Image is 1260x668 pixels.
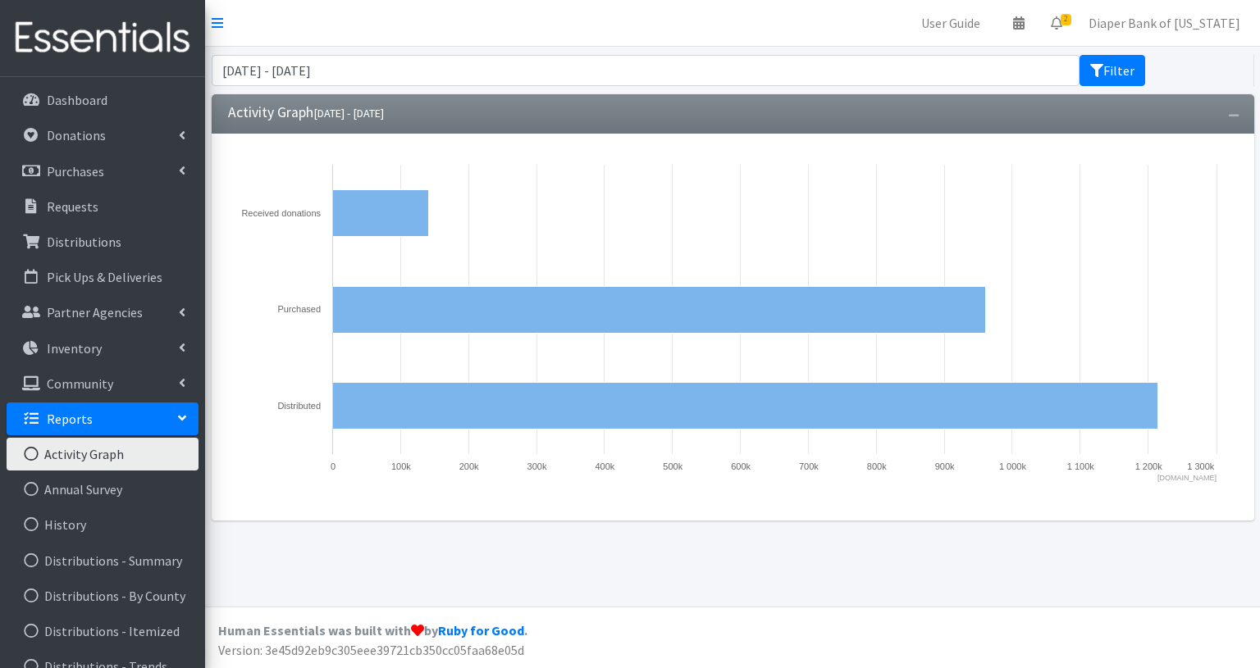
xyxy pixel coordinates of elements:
[663,461,682,471] text: 500k
[934,461,954,471] text: 900k
[7,615,199,648] a: Distributions - Itemized
[459,461,478,471] text: 200k
[438,622,524,638] a: Ruby for Good
[47,375,113,392] p: Community
[1134,461,1162,471] text: 1 200k
[7,508,199,541] a: History
[7,11,199,66] img: HumanEssentials
[47,411,93,427] p: Reports
[7,544,199,577] a: Distributions - Summary
[313,106,384,120] small: [DATE] - [DATE]
[7,261,199,293] a: Pick Ups & Deliveries
[7,296,199,329] a: Partner Agencies
[1187,461,1215,471] text: 1 300k
[1075,7,1253,39] a: Diaper Bank of [US_STATE]
[47,304,143,320] p: Partner Agencies
[277,401,321,411] text: Distributed
[228,104,384,121] h3: Activity Graph
[212,55,1080,86] input: January 1, 2011 - December 31, 2011
[218,642,524,658] span: Version: 3e45d92eb9c305eee39721cb350cc05faa68e05d
[7,190,199,223] a: Requests
[998,461,1026,471] text: 1 000k
[7,367,199,400] a: Community
[47,198,98,215] p: Requests
[1157,474,1216,482] text: [DOMAIN_NAME]
[7,84,199,116] a: Dashboard
[7,155,199,188] a: Purchases
[47,340,102,357] p: Inventory
[47,127,106,143] p: Donations
[798,461,818,471] text: 700k
[1080,55,1145,86] button: Filter
[7,332,199,365] a: Inventory
[527,461,546,471] text: 300k
[7,402,199,435] a: Reports
[595,461,614,471] text: 400k
[47,163,104,179] p: Purchases
[218,622,527,638] strong: Human Essentials was built with by .
[731,461,751,471] text: 600k
[7,225,199,258] a: Distributions
[47,269,162,285] p: Pick Ups & Deliveries
[390,461,410,471] text: 100k
[7,473,199,506] a: Annual Survey
[7,579,199,612] a: Distributions - By County
[908,7,993,39] a: User Guide
[7,438,199,470] a: Activity Graph
[47,234,121,250] p: Distributions
[47,92,107,108] p: Dashboard
[277,304,321,314] text: Purchased
[1038,7,1075,39] a: 2
[1061,14,1071,25] span: 2
[241,208,321,218] text: Received donations
[330,461,335,471] text: 0
[866,461,886,471] text: 800k
[7,119,199,152] a: Donations
[1066,461,1094,471] text: 1 100k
